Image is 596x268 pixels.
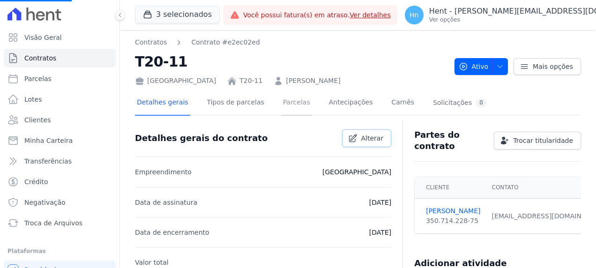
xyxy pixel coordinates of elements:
nav: Breadcrumb [135,37,447,47]
p: [GEOGRAPHIC_DATA] [322,166,391,178]
p: Data de assinatura [135,197,197,208]
span: Visão Geral [24,33,62,42]
div: 0 [476,98,487,107]
a: Mais opções [514,58,581,75]
p: Empreendimento [135,166,192,178]
a: Alterar [342,129,392,147]
a: [PERSON_NAME] [286,76,340,86]
a: Carnês [389,91,416,116]
span: Crédito [24,177,48,186]
th: Cliente [415,177,486,199]
a: T20-11 [239,76,262,86]
p: [DATE] [369,197,391,208]
span: Mais opções [533,62,573,71]
a: Solicitações0 [431,91,489,116]
span: Alterar [361,134,384,143]
span: Clientes [24,115,51,125]
a: Minha Carteira [4,131,116,150]
div: 350.714.228-75 [426,216,480,226]
span: Trocar titularidade [513,136,573,145]
button: Ativo [454,58,508,75]
p: Valor total [135,257,169,268]
span: Hn [410,12,418,18]
a: Detalhes gerais [135,91,190,116]
span: Minha Carteira [24,136,73,145]
a: Crédito [4,172,116,191]
span: Negativação [24,198,66,207]
a: Parcelas [281,91,312,116]
span: Contratos [24,53,56,63]
a: Visão Geral [4,28,116,47]
div: Solicitações [433,98,487,107]
h2: T20-11 [135,51,447,72]
a: Ver detalhes [350,11,391,19]
a: Antecipações [327,91,375,116]
nav: Breadcrumb [135,37,260,47]
div: [GEOGRAPHIC_DATA] [135,76,216,86]
a: [PERSON_NAME] [426,206,480,216]
p: Data de encerramento [135,227,209,238]
span: Lotes [24,95,42,104]
a: Lotes [4,90,116,109]
p: [DATE] [369,227,391,238]
h3: Detalhes gerais do contrato [135,133,268,144]
a: Tipos de parcelas [205,91,266,116]
a: Clientes [4,111,116,129]
a: Parcelas [4,69,116,88]
a: Contratos [135,37,167,47]
span: Você possui fatura(s) em atraso. [243,10,391,20]
a: Trocar titularidade [494,132,581,149]
div: Plataformas [7,246,112,257]
a: Transferências [4,152,116,171]
span: Transferências [24,156,72,166]
a: Contratos [4,49,116,67]
span: Ativo [459,58,489,75]
h3: Partes do contrato [414,129,486,152]
a: Contrato #e2ec02ed [191,37,260,47]
span: Parcelas [24,74,52,83]
span: Troca de Arquivos [24,218,82,228]
button: 3 selecionados [135,6,220,23]
a: Troca de Arquivos [4,214,116,232]
a: Negativação [4,193,116,212]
